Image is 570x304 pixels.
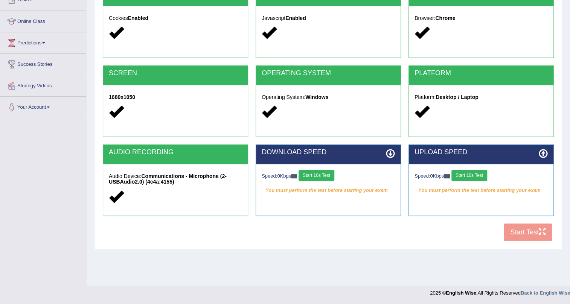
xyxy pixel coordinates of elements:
[262,149,395,156] h2: DOWNLOAD SPEED
[435,15,455,21] strong: Chrome
[415,70,548,77] h2: PLATFORM
[299,170,334,181] button: Start 10s Test
[262,185,395,196] em: You must perform the test before starting your exam
[262,15,395,21] h5: Javascript
[430,173,433,179] strong: 0
[291,174,297,178] img: ajax-loader-fb-connection.gif
[436,94,479,100] strong: Desktop / Laptop
[305,94,328,100] strong: Windows
[415,149,548,156] h2: UPLOAD SPEED
[262,170,395,183] div: Speed: Kbps
[109,149,242,156] h2: AUDIO RECORDING
[128,15,148,21] strong: Enabled
[444,174,450,178] img: ajax-loader-fb-connection.gif
[0,54,86,73] a: Success Stories
[0,97,86,116] a: Your Account
[415,185,548,196] em: You must perform the test before starting your exam
[451,170,487,181] button: Start 10s Test
[109,70,242,77] h2: SCREEN
[109,15,242,21] h5: Cookies
[285,15,306,21] strong: Enabled
[109,173,242,185] h5: Audio Device:
[415,170,548,183] div: Speed: Kbps
[415,15,548,21] h5: Browser:
[262,70,395,77] h2: OPERATING SYSTEM
[0,75,86,94] a: Strategy Videos
[446,290,477,296] strong: English Wise.
[109,94,135,100] strong: 1680x1050
[415,94,548,100] h5: Platform:
[430,286,570,296] div: 2025 © All Rights Reserved
[262,94,395,100] h5: Operating System:
[0,32,86,51] a: Predictions
[0,11,86,30] a: Online Class
[521,290,570,296] a: Back to English Wise
[109,173,227,185] strong: Communications - Microphone (2- USBAudio2.0) (4c4a:4155)
[277,173,280,179] strong: 0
